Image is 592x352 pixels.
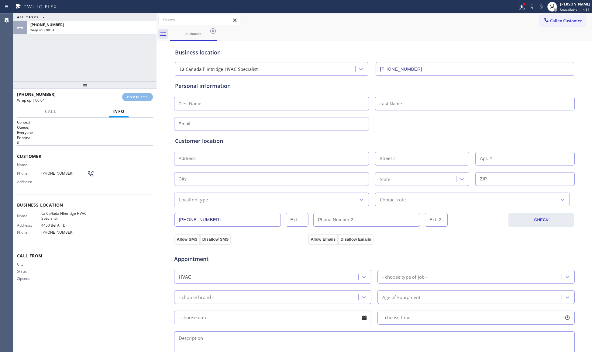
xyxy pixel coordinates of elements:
span: COMPLETE [127,95,148,99]
button: Call [41,106,60,117]
div: HVAC [179,273,191,280]
span: Wrap up | 00:04 [17,98,45,103]
span: [PHONE_NUMBER] [17,91,56,97]
button: Info [109,106,129,117]
div: Age of Equipment [382,294,421,301]
input: Last Name [375,97,575,110]
input: Phone Number [376,62,574,76]
span: ALL TASKS [17,15,39,19]
button: Allow Emails [308,234,338,245]
span: Call to Customer [550,18,582,23]
button: Allow SMS [174,234,200,245]
div: La Cañada Flintridge HVAC Specialist [180,66,258,73]
span: La Cañada Flintridge HVAC Specialist [41,211,87,221]
input: Street # [375,152,470,166]
p: Everyone [17,130,153,135]
button: Mute [537,2,546,11]
span: Unavailable | 14:54 [560,7,589,12]
input: City [174,172,369,186]
input: Ext. 2 [425,213,448,227]
span: Appointment [174,255,307,263]
div: - choose type of job - [382,273,428,280]
div: Location type [179,196,208,203]
button: CHECK [508,213,574,227]
input: Phone Number 2 [313,213,420,227]
div: - choose brand - [179,294,214,301]
span: Address: [17,223,41,228]
span: Wrap up | 00:04 [30,28,54,32]
div: Personal information [175,82,574,90]
span: 4450 Bel Air Dr [41,223,87,228]
span: Phone: [17,230,41,235]
input: Address [174,152,369,166]
div: Customer location [175,137,574,145]
span: City: [17,262,41,267]
button: Call to Customer [539,15,586,26]
div: [PERSON_NAME] [560,2,590,7]
button: COMPLETE [122,93,153,101]
span: Address: [17,179,41,184]
input: First Name [174,97,369,110]
input: Phone Number [174,213,281,227]
div: State [380,176,391,183]
input: Apt. # [475,152,575,166]
div: Contact role [380,196,406,203]
input: Email [174,117,369,131]
span: Call [45,109,57,114]
span: Phone: [17,171,41,176]
input: ZIP [475,172,575,186]
input: Ext. [286,213,308,227]
span: Name: [17,214,41,218]
div: Business location [175,48,574,57]
span: Business location [17,202,153,208]
span: Zipcode: [17,276,41,281]
h2: Queue: [17,125,153,130]
span: Call From [17,253,153,259]
button: Disallow SMS [200,234,231,245]
span: [PHONE_NUMBER] [30,22,64,27]
span: - choose time - [382,315,413,320]
input: - choose date - [174,311,371,324]
h1: Context [17,120,153,125]
div: outbound [170,31,216,36]
span: [PHONE_NUMBER] [41,171,87,176]
span: Info [112,109,125,114]
h2: Priority: [17,135,153,140]
span: Customer [17,153,153,159]
span: State: [17,269,41,274]
span: [PHONE_NUMBER] [41,230,87,235]
p: 0 [17,140,153,145]
button: Disallow Emails [338,234,373,245]
input: Search [159,15,240,25]
button: ALL TASKS [13,13,51,21]
span: Name: [17,162,41,167]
